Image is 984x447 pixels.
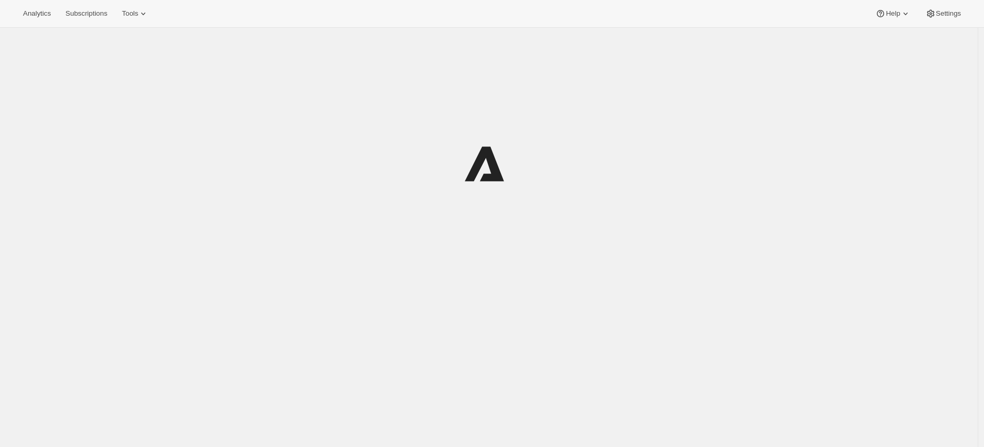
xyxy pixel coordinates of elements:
[122,9,138,18] span: Tools
[869,6,917,21] button: Help
[59,6,113,21] button: Subscriptions
[23,9,51,18] span: Analytics
[919,6,967,21] button: Settings
[936,9,961,18] span: Settings
[17,6,57,21] button: Analytics
[886,9,900,18] span: Help
[65,9,107,18] span: Subscriptions
[116,6,155,21] button: Tools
